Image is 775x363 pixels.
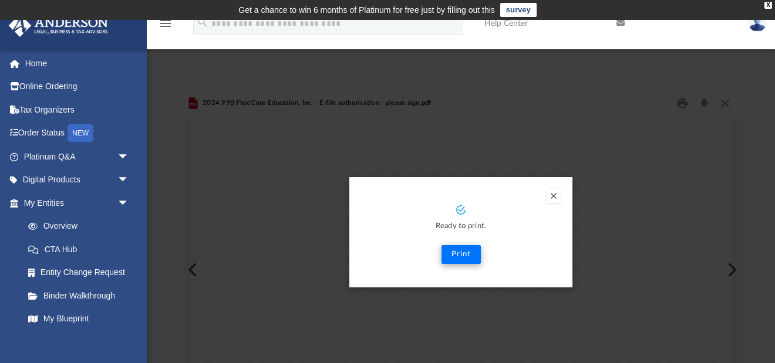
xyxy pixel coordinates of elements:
img: User Pic [749,15,766,32]
a: Home [8,52,147,75]
div: Get a chance to win 6 months of Platinum for free just by filling out this [238,3,495,17]
a: menu [159,22,173,30]
a: Tax Organizers [8,98,147,121]
a: Order StatusNEW [8,121,147,145]
span: arrow_drop_down [117,145,141,169]
a: CTA Hub [16,238,147,261]
a: Binder Walkthrough [16,284,147,307]
a: Online Ordering [8,75,147,99]
a: survey [500,3,537,17]
div: NEW [68,124,93,142]
a: My Entitiesarrow_drop_down [8,191,147,215]
span: arrow_drop_down [117,191,141,215]
img: Anderson Advisors Platinum Portal [5,14,112,37]
a: Overview [16,215,147,238]
a: Digital Productsarrow_drop_down [8,168,147,192]
i: search [196,16,209,29]
i: menu [159,16,173,30]
a: Platinum Q&Aarrow_drop_down [8,145,147,168]
a: My Blueprint [16,307,141,331]
a: Entity Change Request [16,261,147,284]
div: close [764,2,772,9]
p: Ready to print. [361,220,561,233]
span: arrow_drop_down [117,168,141,192]
button: Print [442,245,481,264]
